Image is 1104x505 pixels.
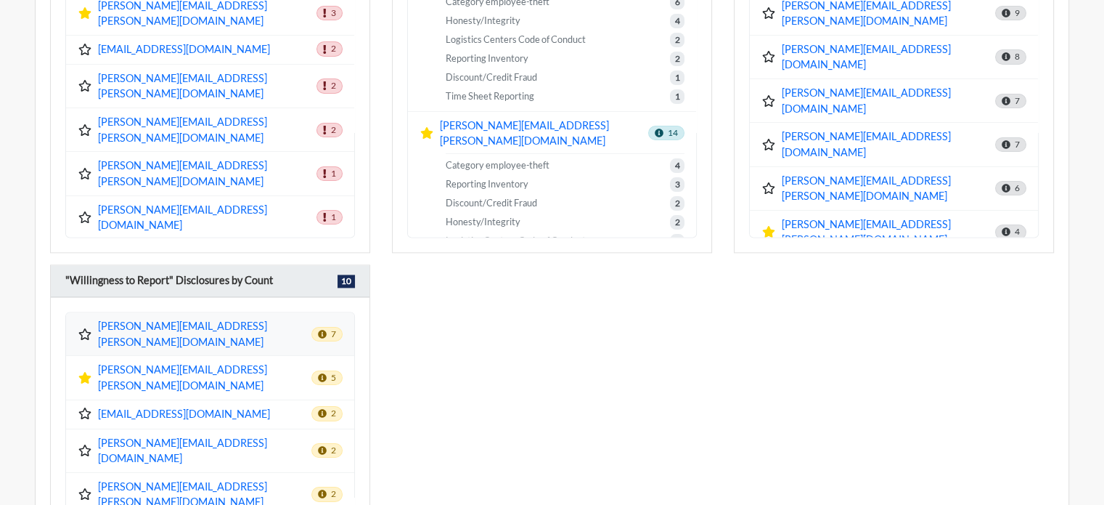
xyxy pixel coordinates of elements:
[311,406,343,421] span: Total count: 2
[670,177,684,192] span: 3
[670,158,684,173] span: 4
[670,215,684,230] span: 2
[446,215,664,229] span: Honesty/Integrity
[65,274,273,288] h6: "Willingness to Report" Disclosures by Count
[446,158,664,172] span: Category employee-theft
[338,275,355,288] span: 10
[995,49,1026,64] span: Total count: 8
[98,406,270,422] a: [EMAIL_ADDRESS][DOMAIN_NAME]
[51,265,369,297] div: Employees displayed in this category reported Unwillingness to Report colleagues/coworkers involv...
[446,177,664,191] span: Reporting Inventory
[995,181,1026,195] span: Total count: 6
[98,202,316,233] a: [PERSON_NAME][EMAIL_ADDRESS][DOMAIN_NAME]
[670,52,684,66] span: 2
[316,166,343,181] span: 1 admissions
[446,234,664,248] span: Logistics Centers Code of Conduct
[995,137,1026,152] span: Total count: 7
[316,41,343,56] span: 2 admissions
[446,89,664,103] span: Time Sheet Reporting
[995,94,1026,108] span: Total count: 7
[446,52,664,65] span: Reporting Inventory
[98,70,316,102] a: [PERSON_NAME][EMAIL_ADDRESS][PERSON_NAME][DOMAIN_NAME]
[782,217,995,248] a: [PERSON_NAME][EMAIL_ADDRESS][PERSON_NAME][DOMAIN_NAME]
[995,6,1026,20] span: Total count: 9
[316,123,343,137] span: 2 admissions
[670,14,684,28] span: 4
[782,85,995,116] a: [PERSON_NAME][EMAIL_ADDRESS][DOMAIN_NAME]
[446,33,664,47] span: Logistics Centers Code of Conduct
[98,158,316,189] a: [PERSON_NAME][EMAIL_ADDRESS][PERSON_NAME][DOMAIN_NAME]
[670,89,684,104] span: 1
[98,318,311,350] a: [PERSON_NAME][EMAIL_ADDRESS][PERSON_NAME][DOMAIN_NAME]
[446,196,664,210] span: Discount/Credit Fraud
[316,78,343,93] span: 2 admissions
[670,33,684,47] span: 2
[311,327,343,342] span: Total count: 7
[98,114,316,145] a: [PERSON_NAME][EMAIL_ADDRESS][PERSON_NAME][DOMAIN_NAME]
[446,14,664,28] span: Honesty/Integrity
[311,443,343,458] span: Total count: 2
[316,210,343,225] span: 1 admissions
[670,70,684,85] span: 1
[782,41,995,73] a: [PERSON_NAME][EMAIL_ADDRESS][DOMAIN_NAME]
[446,70,664,84] span: Discount/Credit Fraud
[995,225,1026,239] span: Total count: 4
[648,126,684,140] span: 14 skips/timeouts
[98,362,311,393] a: [PERSON_NAME][EMAIL_ADDRESS][PERSON_NAME][DOMAIN_NAME]
[440,118,648,149] a: [PERSON_NAME][EMAIL_ADDRESS][PERSON_NAME][DOMAIN_NAME]
[782,173,995,204] a: [PERSON_NAME][EMAIL_ADDRESS][PERSON_NAME][DOMAIN_NAME]
[98,41,270,57] a: [EMAIL_ADDRESS][DOMAIN_NAME]
[670,196,684,211] span: 2
[98,435,311,466] a: [PERSON_NAME][EMAIL_ADDRESS][DOMAIN_NAME]
[670,234,684,249] span: 2
[311,487,343,501] span: Total count: 2
[782,129,995,160] a: [PERSON_NAME][EMAIL_ADDRESS][DOMAIN_NAME]
[316,6,343,20] span: 3 admissions
[311,371,343,385] span: Total count: 5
